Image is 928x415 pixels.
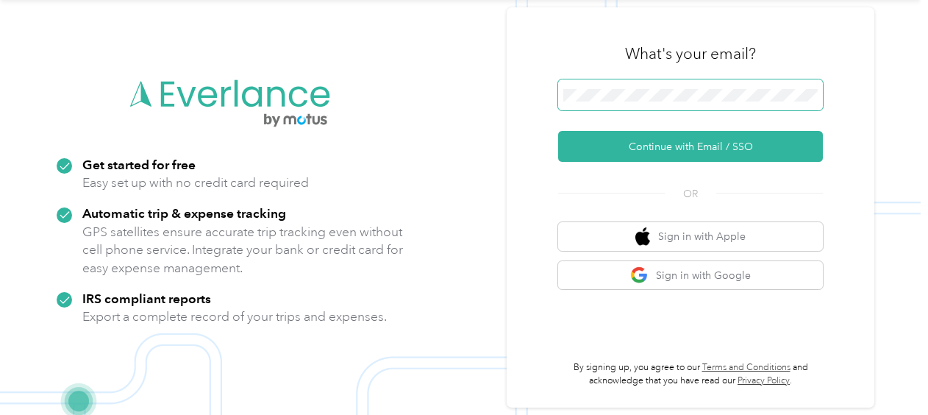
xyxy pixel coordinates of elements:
span: OR [665,186,716,202]
p: Export a complete record of your trips and expenses. [82,308,387,326]
h3: What's your email? [625,43,756,64]
a: Privacy Policy [738,375,790,386]
img: google logo [630,266,649,285]
button: apple logoSign in with Apple [558,222,823,251]
button: google logoSign in with Google [558,261,823,290]
strong: IRS compliant reports [82,291,211,306]
button: Continue with Email / SSO [558,131,823,162]
a: Terms and Conditions [702,362,790,373]
p: By signing up, you agree to our and acknowledge that you have read our . [558,361,823,387]
img: apple logo [635,227,650,246]
p: Easy set up with no credit card required [82,174,309,192]
p: GPS satellites ensure accurate trip tracking even without cell phone service. Integrate your bank... [82,223,404,277]
strong: Get started for free [82,157,196,172]
strong: Automatic trip & expense tracking [82,205,286,221]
